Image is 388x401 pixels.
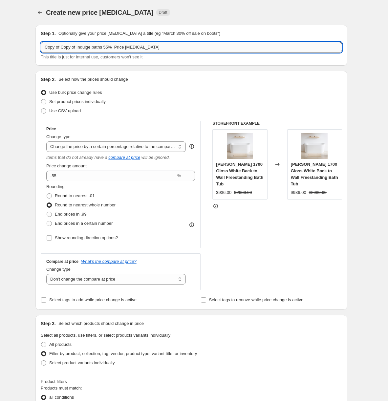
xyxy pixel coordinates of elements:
[35,8,45,17] button: Price change jobs
[309,189,327,196] strike: $2080.00
[49,297,137,302] span: Select tags to add while price change is active
[41,76,56,83] h2: Step 2.
[46,184,65,189] span: Rounding
[41,378,342,385] div: Product filters
[46,126,56,132] h3: Price
[49,360,115,365] span: Select product variants individually
[188,143,195,150] div: help
[46,267,71,272] span: Change type
[49,351,197,356] span: Filter by product, collection, tag, vendor, product type, variant title, or inventory
[41,42,342,53] input: 30% off holiday sale
[49,395,74,400] span: all conditions
[291,162,338,186] span: [PERSON_NAME] 1700 Gloss White Back to Wall Freestanding Bath Tub
[55,221,113,226] span: End prices in a certain number
[177,173,181,178] span: %
[159,10,167,15] span: Draft
[301,133,328,159] img: LARA-1_80x.png
[41,54,142,59] span: This title is just for internal use, customers won't see it
[58,320,144,327] p: Select which products should change in price
[141,155,170,160] i: will be ignored.
[46,9,154,16] span: Create new price [MEDICAL_DATA]
[108,155,140,160] button: compare at price
[55,235,118,240] span: Show rounding direction options?
[46,171,176,181] input: -20
[209,297,304,302] span: Select tags to remove while price change is active
[234,189,252,196] strike: $2080.00
[58,30,220,37] p: Optionally give your price [MEDICAL_DATA] a title (eg "March 30% off sale on boots")
[46,163,87,168] span: Price change amount
[41,30,56,37] h2: Step 1.
[46,259,78,264] h3: Compare at price
[46,134,71,139] span: Change type
[49,99,106,104] span: Set product prices individually
[212,121,342,126] h6: STOREFRONT EXAMPLE
[49,342,72,347] span: All products
[41,386,82,390] span: Products must match:
[291,189,306,196] div: $936.00
[49,90,102,95] span: Use bulk price change rules
[81,259,137,264] button: What's the compare at price?
[41,333,170,338] span: Select all products, use filters, or select products variants individually
[49,108,81,113] span: Use CSV upload
[216,189,231,196] div: $936.00
[216,162,263,186] span: [PERSON_NAME] 1700 Gloss White Back to Wall Freestanding Bath Tub
[55,193,95,198] span: Round to nearest .01
[58,76,128,83] p: Select how the prices should change
[55,212,87,217] span: End prices in .99
[55,202,116,207] span: Round to nearest whole number
[41,320,56,327] h2: Step 3.
[46,155,107,160] i: Items that do not already have a
[227,133,253,159] img: LARA-1_80x.png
